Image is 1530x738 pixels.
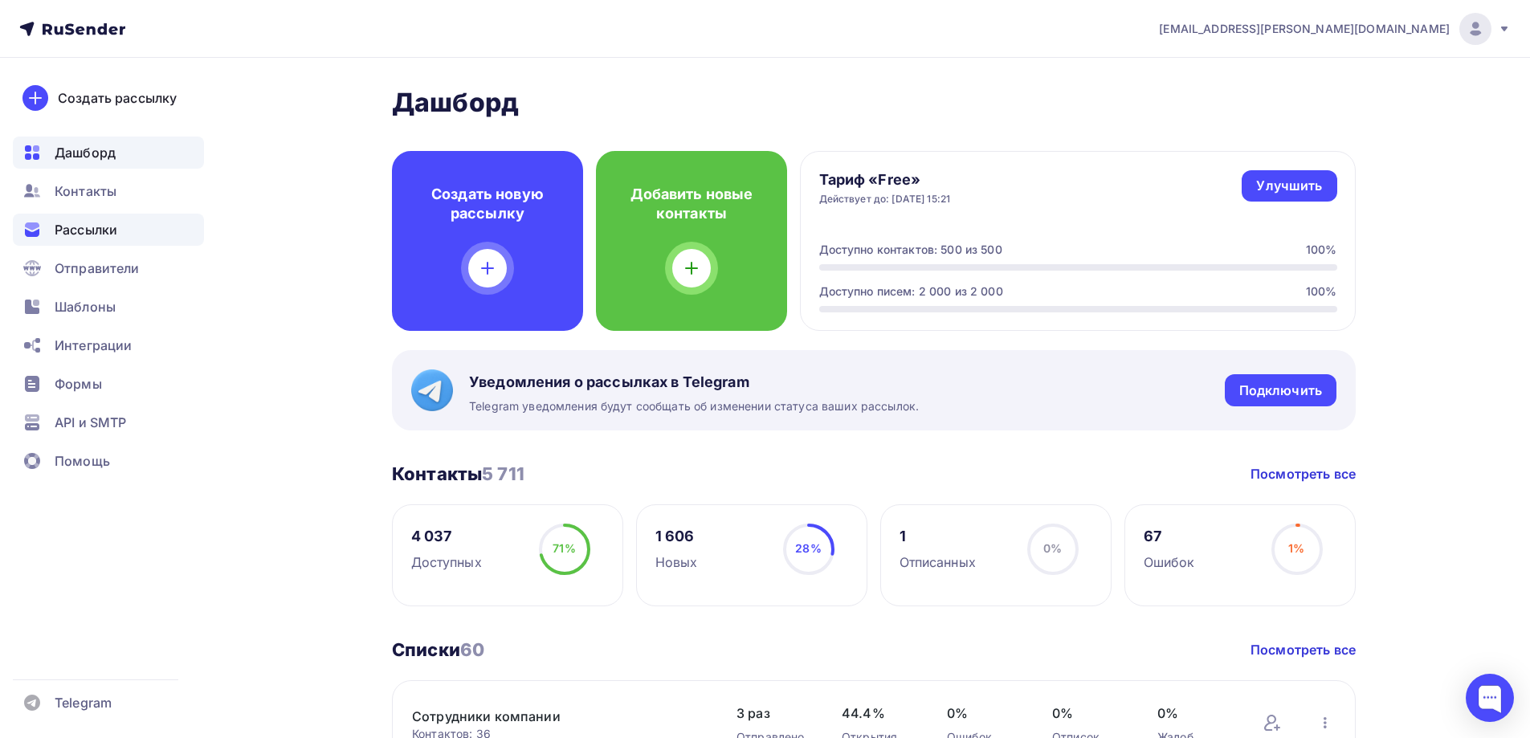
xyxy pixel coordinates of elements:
span: Отправители [55,259,140,278]
a: Сотрудники компании [412,707,685,726]
div: 1 606 [655,527,698,546]
div: Доступных [411,552,482,572]
div: Доступно писем: 2 000 из 2 000 [819,283,1003,300]
span: 60 [460,639,484,660]
div: Подключить [1239,381,1322,400]
div: 100% [1306,283,1337,300]
span: Рассылки [55,220,117,239]
a: Рассылки [13,214,204,246]
span: Контакты [55,181,116,201]
span: 44.4% [842,703,915,723]
span: Интеграции [55,336,132,355]
div: Улучшить [1256,177,1322,195]
div: Отписанных [900,552,976,572]
span: Формы [55,374,102,393]
a: Посмотреть все [1251,464,1356,483]
span: 0% [1043,541,1062,555]
h4: Тариф «Free» [819,170,951,190]
div: Доступно контактов: 500 из 500 [819,242,1002,258]
a: Формы [13,368,204,400]
div: 4 037 [411,527,482,546]
div: Создать рассылку [58,88,177,108]
div: 100% [1306,242,1337,258]
span: API и SMTP [55,413,126,432]
div: Ошибок [1144,552,1195,572]
a: Посмотреть все [1251,640,1356,659]
span: 5 711 [482,463,524,484]
span: Помощь [55,451,110,471]
span: Шаблоны [55,297,116,316]
h2: Дашборд [392,87,1356,119]
span: 0% [947,703,1020,723]
div: 1 [900,527,976,546]
span: Telegram уведомления будут сообщать об изменении статуса ваших рассылок. [469,398,919,414]
span: 1% [1288,541,1304,555]
div: 67 [1144,527,1195,546]
span: 71% [553,541,575,555]
span: Уведомления о рассылках в Telegram [469,373,919,392]
h3: Контакты [392,463,524,485]
a: Отправители [13,252,204,284]
span: Telegram [55,693,112,712]
span: [EMAIL_ADDRESS][PERSON_NAME][DOMAIN_NAME] [1159,21,1450,37]
div: Действует до: [DATE] 15:21 [819,193,951,206]
h4: Создать новую рассылку [418,185,557,223]
span: 0% [1052,703,1125,723]
a: [EMAIL_ADDRESS][PERSON_NAME][DOMAIN_NAME] [1159,13,1511,45]
h3: Списки [392,638,484,661]
a: Контакты [13,175,204,207]
h4: Добавить новые контакты [622,185,761,223]
div: Новых [655,552,698,572]
a: Шаблоны [13,291,204,323]
a: Дашборд [13,137,204,169]
span: 0% [1157,703,1230,723]
span: Дашборд [55,143,116,162]
span: 3 раз [736,703,810,723]
span: 28% [795,541,821,555]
